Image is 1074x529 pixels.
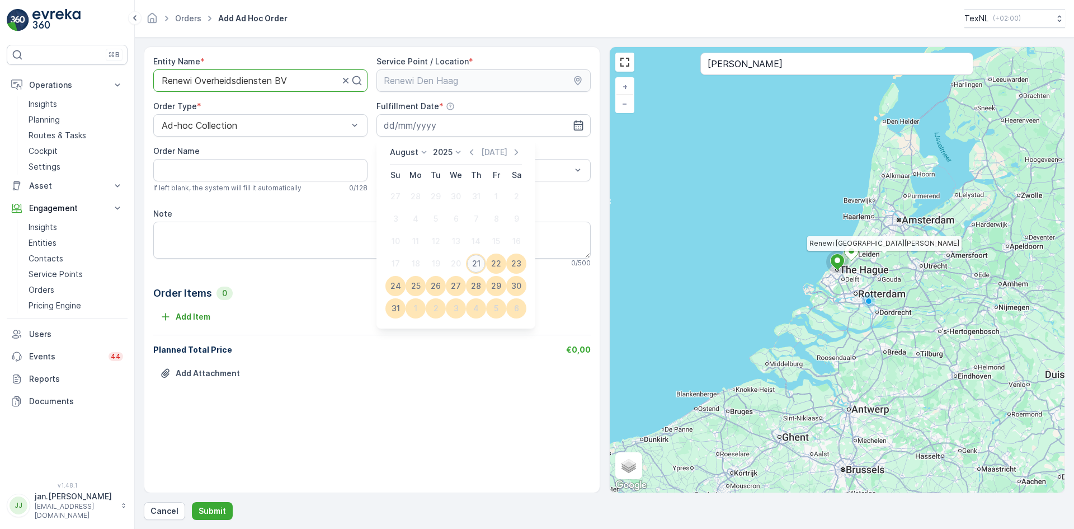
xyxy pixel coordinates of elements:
[376,57,469,66] label: Service Point / Location
[613,478,649,493] img: Google
[109,50,120,59] p: ⌘B
[407,299,425,317] div: 1
[7,74,128,96] button: Operations
[144,502,185,520] button: Cancel
[24,159,128,175] a: Settings
[221,288,228,299] p: 0
[387,299,404,317] div: 31
[153,308,217,326] button: Add Item
[467,255,485,273] div: 21
[616,54,633,71] a: View Fullscreen
[446,102,455,111] div: Help Tooltip Icon
[466,165,486,185] th: Thursday
[507,255,525,273] div: 23
[387,188,404,205] div: 27
[7,491,128,520] button: JJjan.[PERSON_NAME][EMAIL_ADDRESS][DOMAIN_NAME]
[216,13,290,24] span: Add Ad Hoc Order
[433,147,453,158] p: 2025
[24,112,128,128] a: Planning
[387,210,404,228] div: 3
[623,82,628,91] span: +
[447,188,465,205] div: 30
[153,101,197,111] label: Order Type
[387,255,404,273] div: 17
[427,188,445,205] div: 29
[507,188,525,205] div: 2
[486,165,506,185] th: Friday
[175,13,201,23] a: Orders
[29,203,105,214] p: Engagement
[7,323,128,345] a: Users
[427,277,445,295] div: 26
[24,266,128,282] a: Service Points
[507,277,525,295] div: 30
[153,364,247,382] button: Upload File
[407,232,425,250] div: 11
[427,210,445,228] div: 5
[376,114,591,137] input: dd/mm/yyyy
[7,368,128,390] a: Reports
[29,253,63,264] p: Contacts
[24,219,128,235] a: Insights
[29,396,123,407] p: Documents
[153,285,212,301] p: Order Items
[566,345,591,354] span: €0,00
[407,277,425,295] div: 25
[507,299,525,317] div: 6
[407,255,425,273] div: 18
[487,232,505,250] div: 15
[111,352,121,361] p: 44
[427,255,445,273] div: 19
[467,188,485,205] div: 31
[29,180,105,191] p: Asset
[487,255,505,273] div: 22
[385,165,406,185] th: Sunday
[467,299,485,317] div: 4
[153,146,200,156] label: Order Name
[7,9,29,31] img: logo
[192,502,233,520] button: Submit
[10,497,27,514] div: JJ
[467,277,485,295] div: 28
[700,53,973,75] input: Search address or service points
[24,143,128,159] a: Cockpit
[613,478,649,493] a: Open this area in Google Maps (opens a new window)
[199,505,226,517] p: Submit
[7,175,128,197] button: Asset
[176,311,210,322] p: Add Item
[29,269,83,280] p: Service Points
[349,184,368,193] p: 0 / 128
[146,16,158,26] a: Homepage
[964,13,988,24] p: TexNL
[29,161,60,172] p: Settings
[447,255,465,273] div: 20
[24,251,128,266] a: Contacts
[35,491,115,502] p: jan.[PERSON_NAME]
[7,197,128,219] button: Engagement
[153,209,172,218] label: Note
[7,482,128,489] span: v 1.48.1
[964,9,1065,28] button: TexNL(+02:00)
[447,232,465,250] div: 13
[506,165,526,185] th: Saturday
[481,147,507,158] p: [DATE]
[29,146,58,157] p: Cockpit
[467,210,485,228] div: 7
[153,57,200,66] label: Entity Name
[616,95,633,112] a: Zoom Out
[407,210,425,228] div: 4
[406,165,426,185] th: Monday
[24,235,128,251] a: Entities
[507,210,525,228] div: 9
[427,299,445,317] div: 2
[447,210,465,228] div: 6
[29,222,57,233] p: Insights
[32,9,81,31] img: logo_light-DOdMpM7g.png
[150,505,178,517] p: Cancel
[487,188,505,205] div: 1
[24,128,128,143] a: Routes & Tasks
[376,101,439,111] label: Fulfillment Date
[487,210,505,228] div: 8
[24,96,128,112] a: Insights
[447,299,465,317] div: 3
